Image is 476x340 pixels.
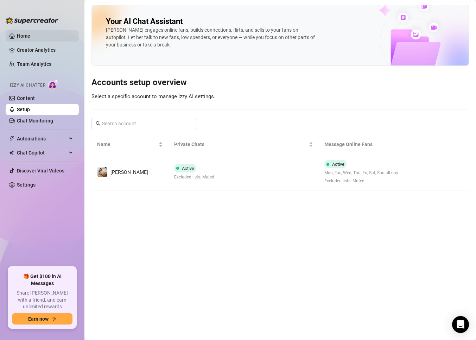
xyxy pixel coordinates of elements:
[106,17,183,26] h2: Your AI Chat Assistant
[12,273,72,287] span: 🎁 Get $100 in AI Messages
[96,121,101,126] span: search
[17,44,73,56] a: Creator Analytics
[10,82,45,89] span: Izzy AI Chatter
[110,169,148,175] span: [PERSON_NAME]
[17,95,35,101] a: Content
[174,174,214,181] span: Excluded lists: Muted
[9,150,14,155] img: Chat Copilot
[102,120,187,127] input: Search account
[17,133,67,144] span: Automations
[174,140,307,148] span: Private Chats
[28,316,49,322] span: Earn now
[452,316,469,333] div: Open Intercom Messenger
[17,182,36,188] a: Settings
[182,166,194,171] span: Active
[319,135,419,154] th: Message Online Fans
[17,33,30,39] a: Home
[9,136,15,141] span: thunderbolt
[324,170,398,176] span: Mon, Tue, Wed, Thu, Fri, Sat, Sun all day
[97,167,107,177] img: Jessica
[324,178,398,184] span: Excluded lists: Muted
[106,26,317,49] div: [PERSON_NAME] engages online fans, builds connections, flirts, and sells to your fans on autopilo...
[17,168,64,174] a: Discover Viral Videos
[48,79,59,89] img: AI Chatter
[91,93,215,100] span: Select a specific account to manage Izzy AI settings.
[17,147,67,158] span: Chat Copilot
[169,135,319,154] th: Private Chats
[17,61,51,67] a: Team Analytics
[51,316,56,321] span: arrow-right
[91,135,169,154] th: Name
[12,313,72,325] button: Earn nowarrow-right
[17,118,53,124] a: Chat Monitoring
[12,290,72,310] span: Share [PERSON_NAME] with a friend, and earn unlimited rewards
[91,77,469,88] h3: Accounts setup overview
[6,17,58,24] img: logo-BBDzfeDw.svg
[97,140,157,148] span: Name
[332,162,344,167] span: Active
[17,107,30,112] a: Setup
